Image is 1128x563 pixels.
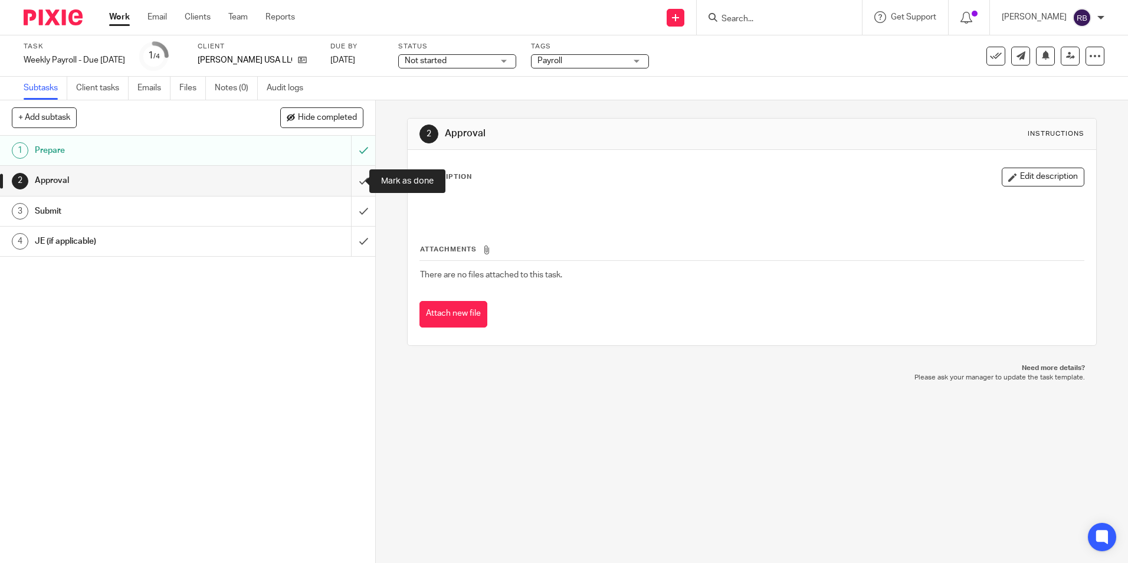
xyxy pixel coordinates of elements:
[24,9,83,25] img: Pixie
[1002,168,1084,186] button: Edit description
[35,233,238,250] h1: JE (if applicable)
[419,301,487,328] button: Attach new file
[419,172,472,182] p: Description
[35,142,238,159] h1: Prepare
[419,364,1084,373] p: Need more details?
[198,54,292,66] p: [PERSON_NAME] USA LLC
[148,49,160,63] div: 1
[280,107,363,127] button: Hide completed
[24,54,125,66] div: Weekly Payroll - Due Wednesday
[12,107,77,127] button: + Add subtask
[228,11,248,23] a: Team
[420,271,562,279] span: There are no files attached to this task.
[35,202,238,220] h1: Submit
[420,246,477,253] span: Attachments
[24,77,67,100] a: Subtasks
[445,127,777,140] h1: Approval
[267,77,312,100] a: Audit logs
[265,11,295,23] a: Reports
[12,203,28,220] div: 3
[298,113,357,123] span: Hide completed
[147,11,167,23] a: Email
[24,54,125,66] div: Weekly Payroll - Due [DATE]
[419,373,1084,382] p: Please ask your manager to update the task template.
[419,125,438,143] div: 2
[720,14,827,25] input: Search
[891,13,936,21] span: Get Support
[109,11,130,23] a: Work
[198,42,316,51] label: Client
[76,77,129,100] a: Client tasks
[35,172,238,189] h1: Approval
[330,56,355,64] span: [DATE]
[1028,129,1084,139] div: Instructions
[12,142,28,159] div: 1
[137,77,170,100] a: Emails
[153,53,160,60] small: /4
[12,173,28,189] div: 2
[537,57,562,65] span: Payroll
[405,57,447,65] span: Not started
[185,11,211,23] a: Clients
[531,42,649,51] label: Tags
[330,42,383,51] label: Due by
[1073,8,1091,27] img: svg%3E
[24,42,125,51] label: Task
[215,77,258,100] a: Notes (0)
[398,42,516,51] label: Status
[179,77,206,100] a: Files
[12,233,28,250] div: 4
[1002,11,1067,23] p: [PERSON_NAME]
